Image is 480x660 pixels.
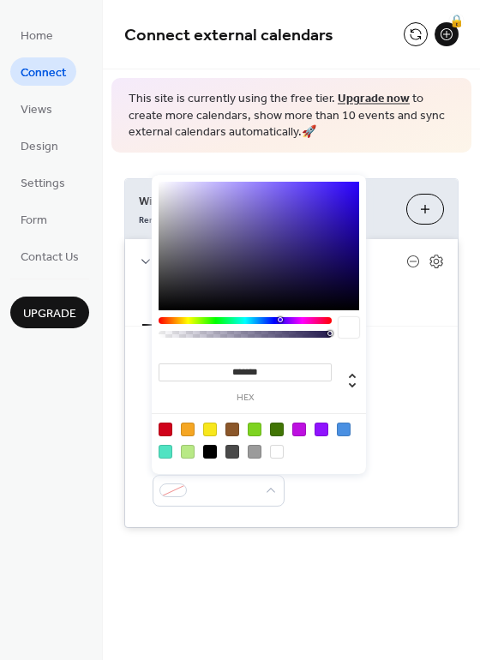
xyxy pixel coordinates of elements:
[203,445,217,459] div: #000000
[203,423,217,436] div: #F8E71C
[139,192,393,210] span: Wix Events
[292,423,306,436] div: #BD10E0
[248,445,261,459] div: #9B9B9B
[270,445,284,459] div: #FFFFFF
[225,445,239,459] div: #4A4A4A
[181,423,195,436] div: #F5A623
[21,212,47,230] span: Form
[129,91,454,141] span: This site is currently using the free tier. to create more calendars, show more than 10 events an...
[181,445,195,459] div: #B8E986
[159,393,332,403] label: hex
[10,297,89,328] button: Upgrade
[21,27,53,45] span: Home
[10,131,69,159] a: Design
[21,64,66,82] span: Connect
[10,21,63,49] a: Home
[337,423,351,436] div: #4A90E2
[142,285,207,326] button: Settings
[248,423,261,436] div: #7ED321
[159,423,172,436] div: #D0021B
[21,101,52,119] span: Views
[338,87,410,111] a: Upgrade now
[315,423,328,436] div: #9013FE
[270,423,284,436] div: #417505
[10,57,76,86] a: Connect
[139,213,172,225] span: Remove
[124,19,333,52] span: Connect external calendars
[21,249,79,267] span: Contact Us
[10,242,89,270] a: Contact Us
[21,175,65,193] span: Settings
[21,138,58,156] span: Design
[159,445,172,459] div: #50E3C2
[10,94,63,123] a: Views
[10,168,75,196] a: Settings
[225,423,239,436] div: #8B572A
[23,305,76,323] span: Upgrade
[10,205,57,233] a: Form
